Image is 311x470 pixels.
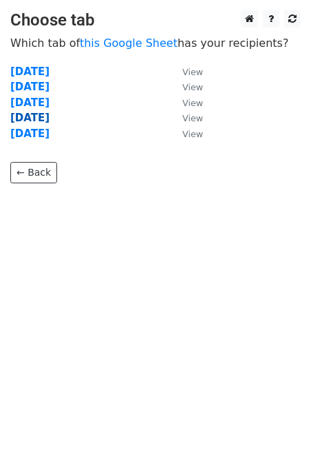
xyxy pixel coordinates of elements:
[10,96,50,109] a: [DATE]
[10,36,301,50] p: Which tab of has your recipients?
[10,112,50,124] a: [DATE]
[10,81,50,93] a: [DATE]
[182,129,203,139] small: View
[182,113,203,123] small: View
[169,112,203,124] a: View
[169,65,203,78] a: View
[169,96,203,109] a: View
[182,98,203,108] small: View
[10,65,50,78] a: [DATE]
[182,82,203,92] small: View
[242,404,311,470] iframe: Chat Widget
[80,37,178,50] a: this Google Sheet
[10,162,57,183] a: ← Back
[10,127,50,140] a: [DATE]
[169,127,203,140] a: View
[169,81,203,93] a: View
[10,10,301,30] h3: Choose tab
[182,67,203,77] small: View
